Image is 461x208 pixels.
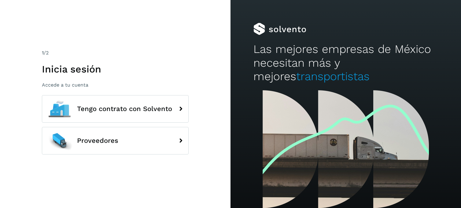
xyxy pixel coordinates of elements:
[42,95,189,123] button: Tengo contrato con Solvento
[42,63,189,75] h1: Inicia sesión
[77,105,172,113] span: Tengo contrato con Solvento
[42,49,189,57] div: /2
[42,127,189,154] button: Proveedores
[42,82,189,88] p: Accede a tu cuenta
[77,137,118,144] span: Proveedores
[42,50,44,56] span: 1
[296,70,370,83] span: transportistas
[253,43,438,83] h2: Las mejores empresas de México necesitan más y mejores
